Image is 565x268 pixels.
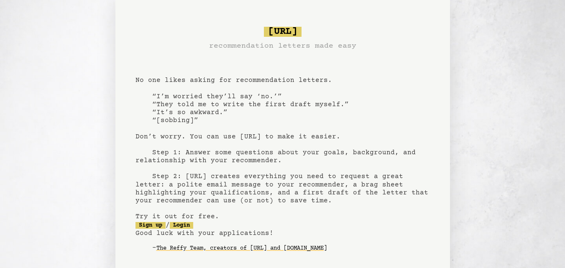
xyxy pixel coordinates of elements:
a: Sign up [135,222,166,229]
div: - [152,244,430,253]
span: [URL] [264,27,302,37]
a: Login [170,222,193,229]
h3: recommendation letters made easy [209,40,356,52]
a: The Reffy Team, creators of [URL] and [DOMAIN_NAME] [156,242,327,255]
